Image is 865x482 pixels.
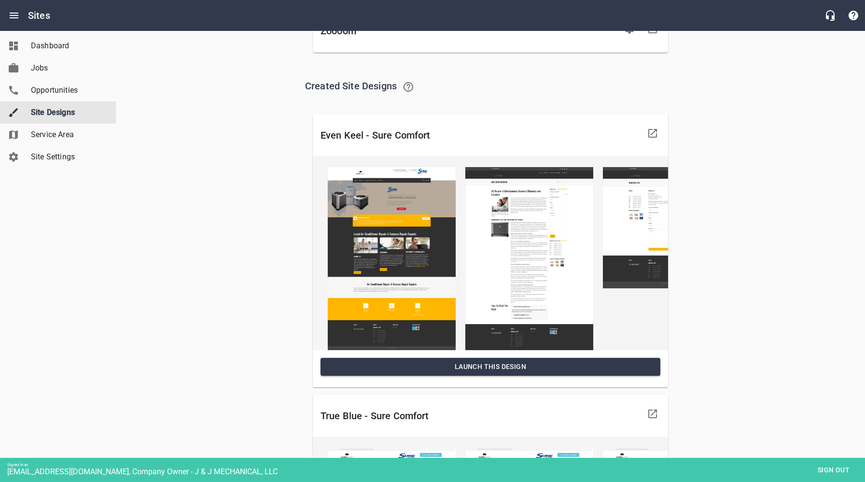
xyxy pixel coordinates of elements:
div: Signed in as [7,463,865,467]
span: Sign out [813,464,854,476]
span: Jobs [31,62,104,74]
img: even-keel-sure-comfort.png [327,167,456,353]
button: Live Chat [819,4,842,27]
div: [EMAIL_ADDRESS][DOMAIN_NAME], Company Owner - J & J MECHANICAL, LLC [7,467,865,476]
h6: Sites [28,8,50,23]
button: Open drawer [2,4,26,27]
h6: True Blue - Sure Comfort [321,408,641,424]
span: Dashboard [31,40,104,52]
span: Site Settings [31,151,104,163]
h6: Even Keel - Sure Comfort [321,128,641,143]
a: Visit Site [641,402,664,425]
img: even-keel-sure-comfort-air-conditioning.png [465,167,594,357]
a: Visit Site [641,122,664,145]
a: Learn about switching Site Designs [397,75,420,99]
img: even-keel-sure-comfort-contact-us.png [602,167,731,289]
button: Launch This Design [321,358,660,376]
h6: Zoooom [321,23,618,39]
span: Launch This Design [328,361,653,373]
span: Opportunities [31,85,104,96]
button: Sign out [809,461,858,479]
h6: Created Site Designs [305,75,676,99]
span: Service Area [31,129,104,141]
span: Site Designs [31,107,104,118]
button: Support Portal [842,4,865,27]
